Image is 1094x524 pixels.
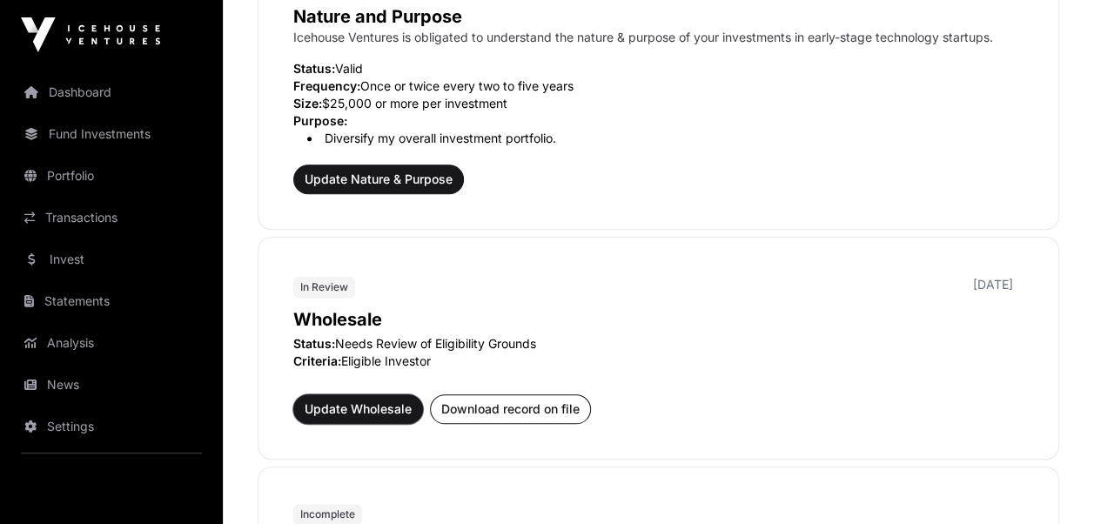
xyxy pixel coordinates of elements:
span: Download record on file [441,400,580,418]
a: Fund Investments [14,115,209,153]
button: Update Wholesale [293,394,423,424]
a: Transactions [14,198,209,237]
p: Valid [293,60,1024,77]
span: Criteria: [293,353,341,368]
p: [DATE] [973,276,1013,293]
span: Size: [293,96,322,111]
button: Download record on file [430,394,591,424]
span: Update Wholesale [305,400,412,418]
a: Dashboard [14,73,209,111]
span: Update Nature & Purpose [305,171,453,188]
p: Nature and Purpose [293,4,1024,29]
a: News [14,366,209,404]
span: Status: [293,336,335,351]
a: Portfolio [14,157,209,195]
p: Eligible Investor [293,353,1024,370]
li: Diversify my overall investment portfolio. [307,130,1024,147]
p: Needs Review of Eligibility Grounds [293,335,1024,353]
a: Invest [14,240,209,279]
a: Analysis [14,324,209,362]
span: Frequency: [293,78,360,93]
button: Update Nature & Purpose [293,165,464,194]
span: Incomplete [300,507,355,521]
img: Icehouse Ventures Logo [21,17,160,52]
p: $25,000 or more per investment [293,95,1024,112]
span: In Review [300,280,348,294]
p: Purpose: [293,112,1024,130]
a: Settings [14,407,209,446]
p: Once or twice every two to five years [293,77,1024,95]
span: Status: [293,61,335,76]
p: Icehouse Ventures is obligated to understand the nature & purpose of your investments in early-st... [293,29,1024,46]
a: Statements [14,282,209,320]
iframe: Chat Widget [1007,440,1094,524]
p: Wholesale [293,307,1024,332]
